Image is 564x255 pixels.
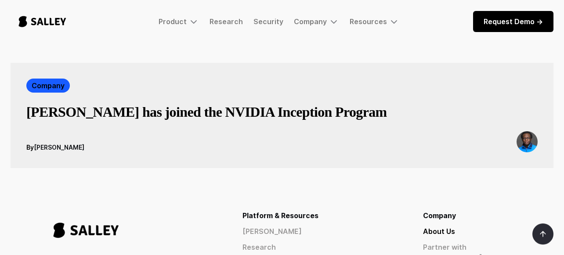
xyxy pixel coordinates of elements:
[11,7,74,36] a: home
[294,17,327,26] div: Company
[26,143,34,152] div: By
[242,242,391,252] a: Research
[423,226,522,237] a: About Us
[294,16,339,27] div: Company
[242,210,391,221] div: Platform & Resources
[159,16,199,27] div: Product
[26,103,387,121] h3: [PERSON_NAME] has joined the NVIDIA Inception Program
[242,226,391,237] a: [PERSON_NAME]
[32,80,65,91] div: Company
[34,143,84,152] div: [PERSON_NAME]
[473,11,553,32] a: Request Demo ->
[350,16,399,27] div: Resources
[210,17,243,26] a: Research
[350,17,387,26] div: Resources
[26,103,387,131] a: [PERSON_NAME] has joined the NVIDIA Inception Program
[26,79,70,93] a: Company
[253,17,283,26] a: Security
[423,210,522,221] div: Company
[159,17,187,26] div: Product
